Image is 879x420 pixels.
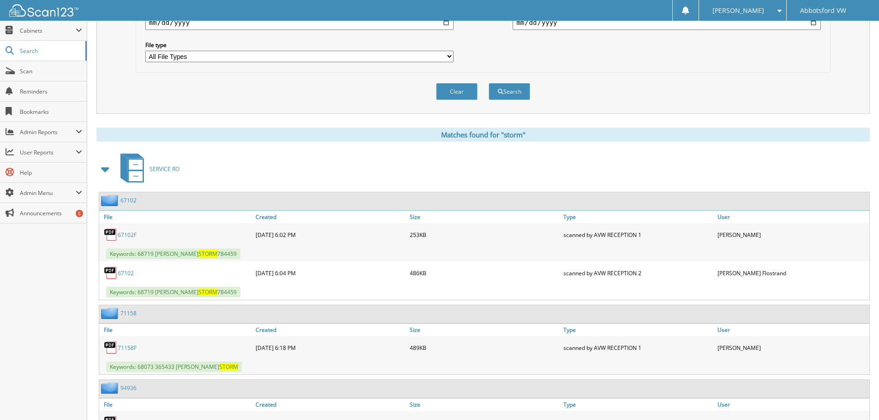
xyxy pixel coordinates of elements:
[715,338,869,357] div: [PERSON_NAME]
[9,4,78,17] img: scan123-logo-white.svg
[489,83,530,100] button: Search
[253,398,407,411] a: Created
[715,264,869,282] div: [PERSON_NAME] Flostrand
[104,341,118,355] img: PDF.png
[715,225,869,244] div: [PERSON_NAME]
[104,228,118,242] img: PDF.png
[561,211,715,223] a: Type
[253,338,407,357] div: [DATE] 6:18 PM
[101,382,120,394] img: folder2.png
[219,363,238,371] span: STORM
[407,398,562,411] a: Size
[513,15,821,30] input: end
[436,83,478,100] button: Clear
[253,324,407,336] a: Created
[407,225,562,244] div: 253KB
[407,211,562,223] a: Size
[104,266,118,280] img: PDF.png
[149,165,179,173] span: SERVICE RO
[20,209,82,217] span: Announcements
[407,264,562,282] div: 486KB
[99,324,253,336] a: File
[407,338,562,357] div: 489KB
[253,264,407,282] div: [DATE] 6:04 PM
[833,376,879,420] iframe: Chat Widget
[715,211,869,223] a: User
[20,67,82,75] span: Scan
[120,309,137,317] a: 71158
[20,47,81,55] span: Search
[20,189,76,197] span: Admin Menu
[101,308,120,319] img: folder2.png
[20,128,76,136] span: Admin Reports
[253,211,407,223] a: Created
[99,211,253,223] a: File
[20,88,82,95] span: Reminders
[561,398,715,411] a: Type
[106,287,240,297] span: Keywords: 68719 [PERSON_NAME] 784459
[101,195,120,206] img: folder2.png
[76,210,83,217] div: 5
[106,361,242,372] span: Keywords: 68073 365433 [PERSON_NAME]
[198,250,217,258] span: STORM
[715,398,869,411] a: User
[198,288,217,296] span: STORM
[561,324,715,336] a: Type
[115,151,179,187] a: SERVICE RO
[120,196,137,204] a: 67102
[407,324,562,336] a: Size
[118,269,134,277] a: 67102
[253,225,407,244] div: [DATE] 6:02 PM
[96,128,870,142] div: Matches found for "storm"
[118,344,137,352] a: 71158F
[145,41,454,49] label: File type
[120,384,137,392] a: 94936
[20,108,82,116] span: Bookmarks
[20,148,76,156] span: User Reports
[118,231,137,239] a: 67102F
[106,248,240,259] span: Keywords: 68719 [PERSON_NAME] 784459
[561,338,715,357] div: scanned by AVW RECEPTION 1
[20,169,82,177] span: Help
[715,324,869,336] a: User
[561,225,715,244] div: scanned by AVW RECEPTION 1
[20,27,76,35] span: Cabinets
[561,264,715,282] div: scanned by AVW RECEPTION 2
[800,8,846,13] span: Abbotsford VW
[99,398,253,411] a: File
[712,8,764,13] span: [PERSON_NAME]
[145,15,454,30] input: start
